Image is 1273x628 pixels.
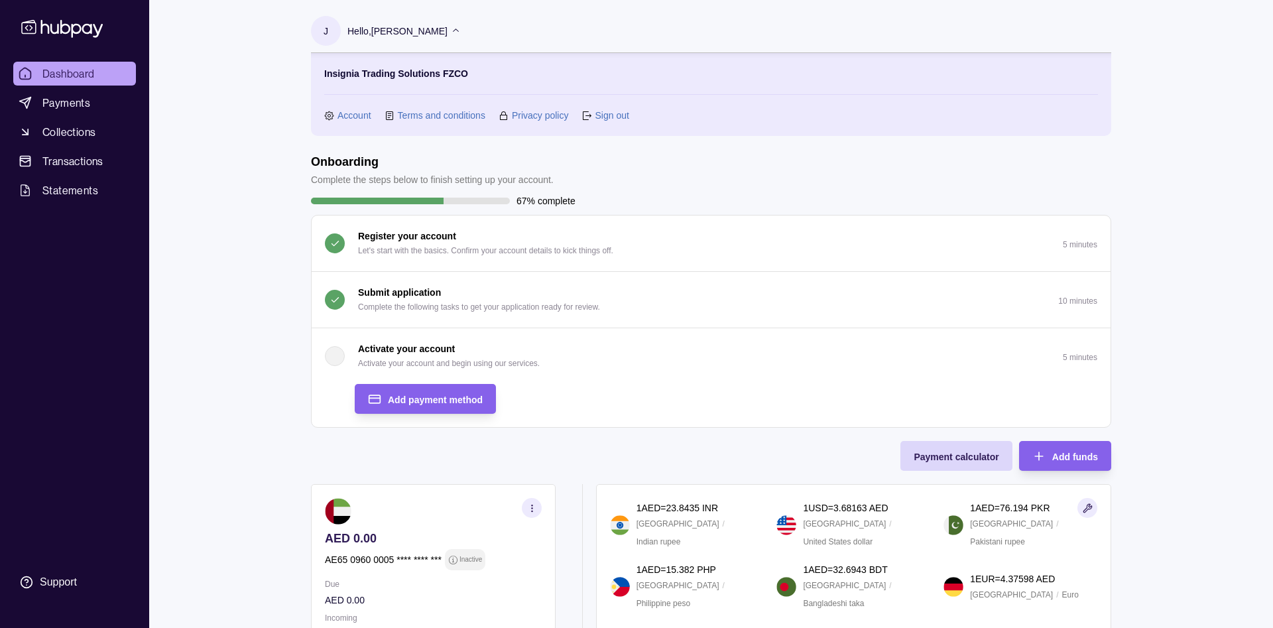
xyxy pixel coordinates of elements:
img: in [610,515,630,535]
span: Payments [42,95,90,111]
p: 1 AED = 76.194 PKR [970,501,1050,515]
span: Add payment method [388,395,483,405]
p: [GEOGRAPHIC_DATA] [636,578,719,593]
p: / [889,578,891,593]
p: Euro [1061,588,1078,602]
a: Dashboard [13,62,136,86]
p: Pakistani rupee [970,534,1025,549]
p: 10 minutes [1058,296,1097,306]
img: us [776,515,796,535]
span: Dashboard [42,66,95,82]
p: Philippine peso [636,596,690,611]
p: 1 EUR = 4.37598 AED [970,572,1055,586]
p: / [1056,588,1058,602]
p: Register your account [358,229,456,243]
a: Sign out [595,108,629,123]
p: Inactive [459,552,482,567]
p: Activate your account [358,342,455,356]
p: [GEOGRAPHIC_DATA] [803,517,886,531]
p: AED 0.00 [325,593,542,607]
p: 1 USD = 3.68163 AED [803,501,888,515]
p: Bangladeshi taka [803,596,864,611]
p: / [1056,517,1058,531]
a: Terms and conditions [398,108,485,123]
p: 1 AED = 32.6943 BDT [803,562,887,577]
p: Due [325,577,542,592]
button: Add funds [1019,441,1111,471]
span: Add funds [1052,452,1098,462]
p: Incoming [325,611,542,625]
button: Activate your account Activate your account and begin using our services.5 minutes [312,328,1111,384]
a: Statements [13,178,136,202]
span: Transactions [42,153,103,169]
a: Privacy policy [512,108,569,123]
img: ph [610,577,630,597]
span: Statements [42,182,98,198]
img: de [943,577,963,597]
p: 1 AED = 15.382 PHP [636,562,716,577]
p: Submit application [358,285,441,300]
p: United States dollar [803,534,873,549]
a: Transactions [13,149,136,173]
span: Collections [42,124,95,140]
h1: Onboarding [311,155,554,169]
p: Complete the following tasks to get your application ready for review. [358,300,600,314]
p: 1 AED = 23.8435 INR [636,501,718,515]
p: 67% complete [516,194,576,208]
div: Support [40,575,77,590]
p: AED 0.00 [325,531,542,546]
p: [GEOGRAPHIC_DATA] [970,517,1053,531]
p: Hello, [PERSON_NAME] [347,24,448,38]
p: 5 minutes [1063,240,1097,249]
p: J [324,24,328,38]
p: Activate your account and begin using our services. [358,356,540,371]
img: bd [776,577,796,597]
p: Complete the steps below to finish setting up your account. [311,172,554,187]
div: Activate your account Activate your account and begin using our services.5 minutes [312,384,1111,427]
a: Collections [13,120,136,144]
a: Payments [13,91,136,115]
span: Payment calculator [914,452,999,462]
button: Register your account Let's start with the basics. Confirm your account details to kick things of... [312,216,1111,271]
p: [GEOGRAPHIC_DATA] [636,517,719,531]
img: pk [943,515,963,535]
p: [GEOGRAPHIC_DATA] [803,578,886,593]
p: / [889,517,891,531]
a: Account [337,108,371,123]
p: Indian rupee [636,534,681,549]
img: ae [325,498,351,525]
p: 5 minutes [1063,353,1097,362]
button: Add payment method [355,384,496,414]
p: [GEOGRAPHIC_DATA] [970,588,1053,602]
p: / [723,517,725,531]
p: Insignia Trading Solutions FZCO [324,66,468,81]
button: Payment calculator [900,441,1012,471]
button: Submit application Complete the following tasks to get your application ready for review.10 minutes [312,272,1111,328]
a: Support [13,568,136,596]
p: / [723,578,725,593]
p: Let's start with the basics. Confirm your account details to kick things off. [358,243,613,258]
